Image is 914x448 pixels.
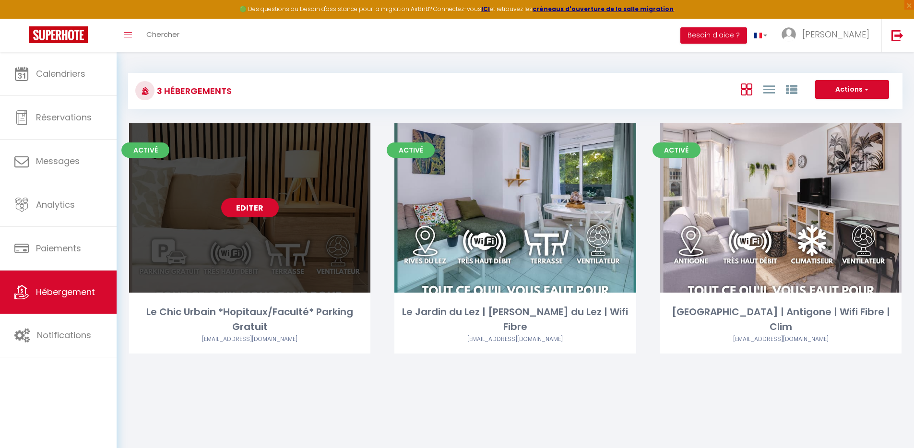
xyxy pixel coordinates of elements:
img: ... [782,27,796,42]
a: ... [PERSON_NAME] [774,19,881,52]
span: Chercher [146,29,179,39]
span: Analytics [36,199,75,211]
span: Calendriers [36,68,85,80]
img: logout [891,29,903,41]
a: Chercher [139,19,187,52]
button: Ouvrir le widget de chat LiveChat [8,4,36,33]
span: Messages [36,155,80,167]
div: Airbnb [660,335,902,344]
a: créneaux d'ouverture de la salle migration [533,5,674,13]
div: Le Jardin du Lez | [PERSON_NAME] du Lez | Wifi Fibre [394,305,636,335]
span: [PERSON_NAME] [802,28,869,40]
img: Super Booking [29,26,88,43]
span: Activé [121,142,169,158]
span: Activé [387,142,435,158]
div: Le Chic Urbain *Hopitaux/Faculté* Parking Gratuit [129,305,370,335]
div: Airbnb [394,335,636,344]
div: [GEOGRAPHIC_DATA] | Antigone | Wifi Fibre | Clim [660,305,902,335]
button: Besoin d'aide ? [680,27,747,44]
a: Editer [221,198,279,217]
a: Vue en Box [741,81,752,97]
span: Réservations [36,111,92,123]
button: Actions [815,80,889,99]
a: ICI [481,5,490,13]
h3: 3 Hébergements [154,80,232,102]
a: Vue par Groupe [786,81,797,97]
div: Airbnb [129,335,370,344]
span: Notifications [37,329,91,341]
span: Paiements [36,242,81,254]
a: Vue en Liste [763,81,775,97]
span: Hébergement [36,286,95,298]
span: Activé [653,142,700,158]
